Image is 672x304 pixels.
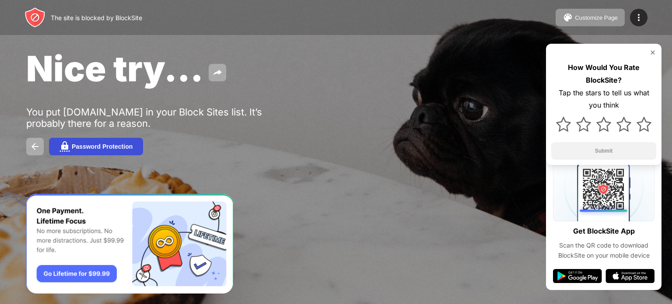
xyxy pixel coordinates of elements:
[551,142,656,160] button: Submit
[605,269,654,283] img: app-store.svg
[616,117,631,132] img: star.svg
[556,117,571,132] img: star.svg
[212,67,223,78] img: share.svg
[553,269,602,283] img: google-play.svg
[649,49,656,56] img: rate-us-close.svg
[556,9,625,26] button: Customize Page
[59,141,70,152] img: password.svg
[633,12,644,23] img: menu-icon.svg
[553,241,654,260] div: Scan the QR code to download BlockSite on your mobile device
[551,87,656,112] div: Tap the stars to tell us what you think
[51,14,142,21] div: The site is blocked by BlockSite
[551,61,656,87] div: How Would You Rate BlockSite?
[49,138,143,155] button: Password Protection
[30,141,40,152] img: back.svg
[24,7,45,28] img: header-logo.svg
[573,225,635,238] div: Get BlockSite App
[563,12,573,23] img: pallet.svg
[576,117,591,132] img: star.svg
[26,47,203,90] span: Nice try...
[575,14,618,21] div: Customize Page
[596,117,611,132] img: star.svg
[26,194,233,294] iframe: Banner
[26,106,297,129] div: You put [DOMAIN_NAME] in your Block Sites list. It’s probably there for a reason.
[72,143,133,150] div: Password Protection
[637,117,651,132] img: star.svg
